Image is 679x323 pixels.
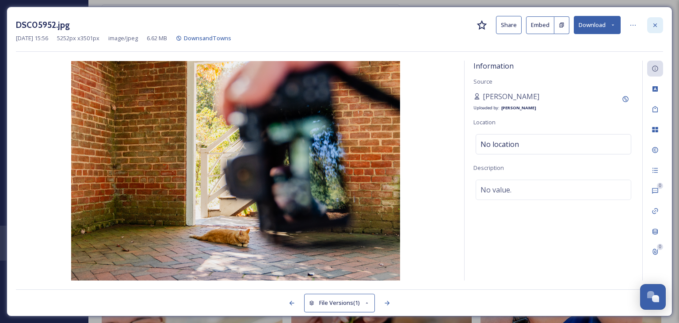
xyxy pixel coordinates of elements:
span: Description [473,164,504,172]
button: File Versions(1) [304,294,375,312]
button: Open Chat [640,284,666,310]
span: image/jpeg [108,34,138,42]
span: Source [473,77,492,85]
span: [DATE] 15:56 [16,34,48,42]
div: 0 [657,183,663,189]
strong: [PERSON_NAME] [501,105,536,111]
div: 0 [657,244,663,250]
span: No location [481,139,519,150]
button: Embed [526,16,554,34]
button: Download [574,16,621,34]
span: 6.62 MB [147,34,167,42]
span: No value. [481,185,511,195]
span: Uploaded by: [473,105,500,111]
span: Location [473,118,496,126]
h3: DSC05952.jpg [16,19,70,31]
span: DownsandTowns [184,34,231,42]
span: 5252 px x 3501 px [57,34,99,42]
span: Information [473,61,514,71]
span: [PERSON_NAME] [483,91,539,102]
img: DSC05952.jpg [16,61,455,281]
button: Share [496,16,522,34]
